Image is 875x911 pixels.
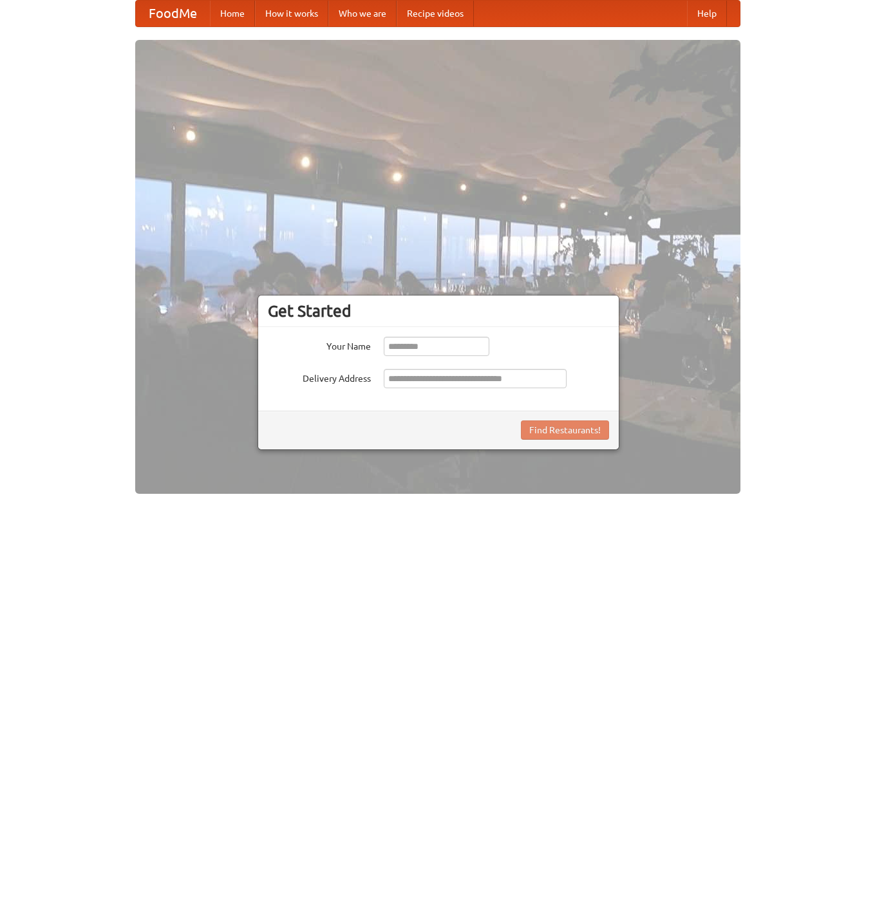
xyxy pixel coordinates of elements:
[328,1,397,26] a: Who we are
[268,301,609,321] h3: Get Started
[255,1,328,26] a: How it works
[521,420,609,440] button: Find Restaurants!
[210,1,255,26] a: Home
[397,1,474,26] a: Recipe videos
[268,337,371,353] label: Your Name
[136,1,210,26] a: FoodMe
[268,369,371,385] label: Delivery Address
[687,1,727,26] a: Help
